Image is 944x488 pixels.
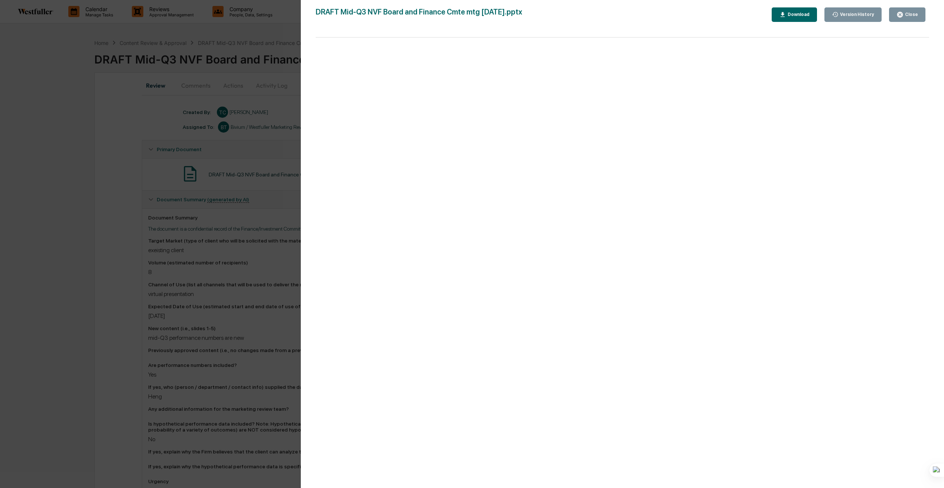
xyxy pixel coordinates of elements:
button: Version History [824,7,882,22]
button: Close [889,7,925,22]
div: DRAFT Mid-Q3 NVF Board and Finance Cmte mtg [DATE].pptx [316,7,522,22]
iframe: Open customer support [920,463,940,484]
div: Version History [839,12,874,17]
button: Download [772,7,817,22]
div: Download [786,12,810,17]
div: Close [904,12,918,17]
